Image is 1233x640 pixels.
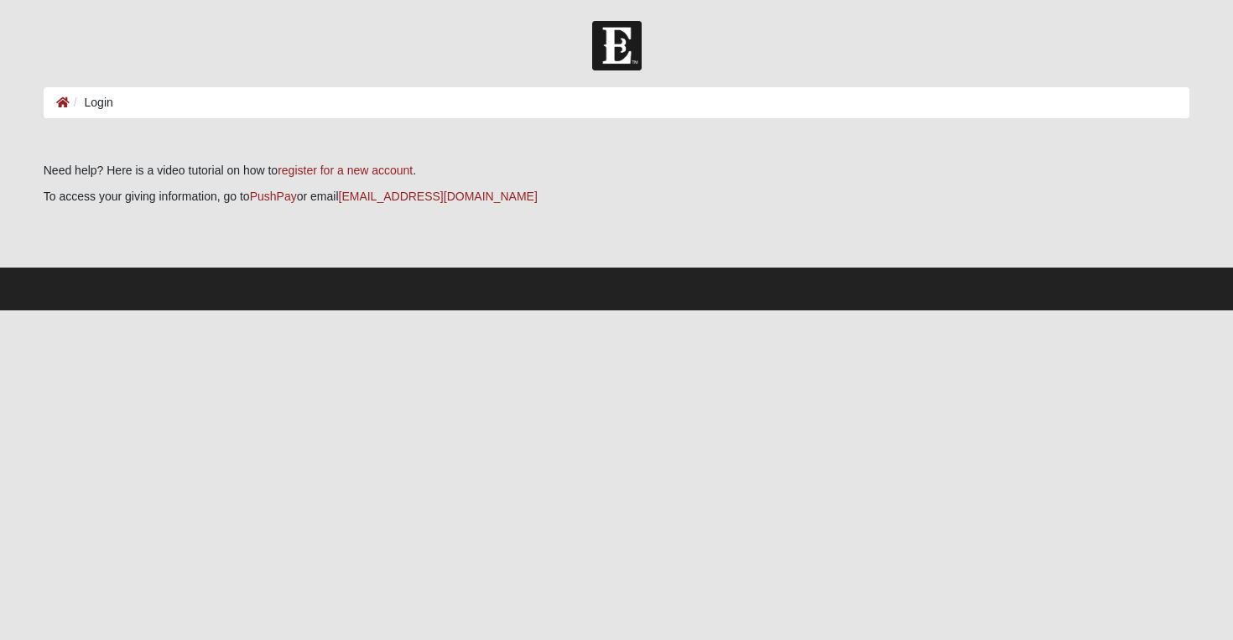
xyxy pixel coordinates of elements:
p: Need help? Here is a video tutorial on how to . [44,162,1190,180]
p: To access your giving information, go to or email [44,188,1190,206]
li: Login [70,94,113,112]
a: PushPay [250,190,297,203]
a: [EMAIL_ADDRESS][DOMAIN_NAME] [339,190,538,203]
a: register for a new account [278,164,413,177]
img: Church of Eleven22 Logo [592,21,642,70]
